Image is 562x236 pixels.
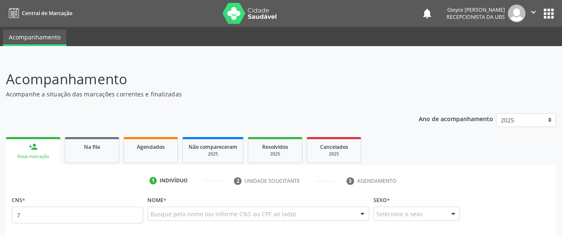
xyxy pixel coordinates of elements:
p: Ano de acompanhamento [419,113,493,124]
p: Acompanhe a situação das marcações correntes e finalizadas [6,90,391,99]
span: Agendados [137,143,165,150]
span: Busque pelo nome (ou informe CNS ou CPF ao lado) [150,210,296,218]
button: notifications [421,8,433,19]
span: Resolvidos [262,143,288,150]
label: CNS [12,194,25,207]
span: Selecione o sexo [376,210,423,218]
img: img [508,5,525,22]
label: Sexo [373,194,390,207]
div: 1 [150,177,157,184]
a: Central de Marcação [6,6,72,20]
span: Cancelados [320,143,348,150]
span: Recepcionista da UBS [446,13,505,21]
span: Na fila [84,143,100,150]
button:  [525,5,541,22]
i:  [529,8,538,17]
span: Não compareceram [189,143,237,150]
a: Acompanhamento [3,30,66,46]
span: Central de Marcação [22,10,72,17]
div: Nova marcação [12,153,55,160]
p: Acompanhamento [6,69,391,90]
div: person_add [29,142,38,151]
div: 2025 [254,151,296,157]
button: apps [541,6,556,21]
div: 2025 [189,151,237,157]
div: Indivíduo [160,177,188,184]
div: Gleyce [PERSON_NAME] [446,6,505,13]
label: Nome [147,194,166,207]
div: 2025 [313,151,355,157]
